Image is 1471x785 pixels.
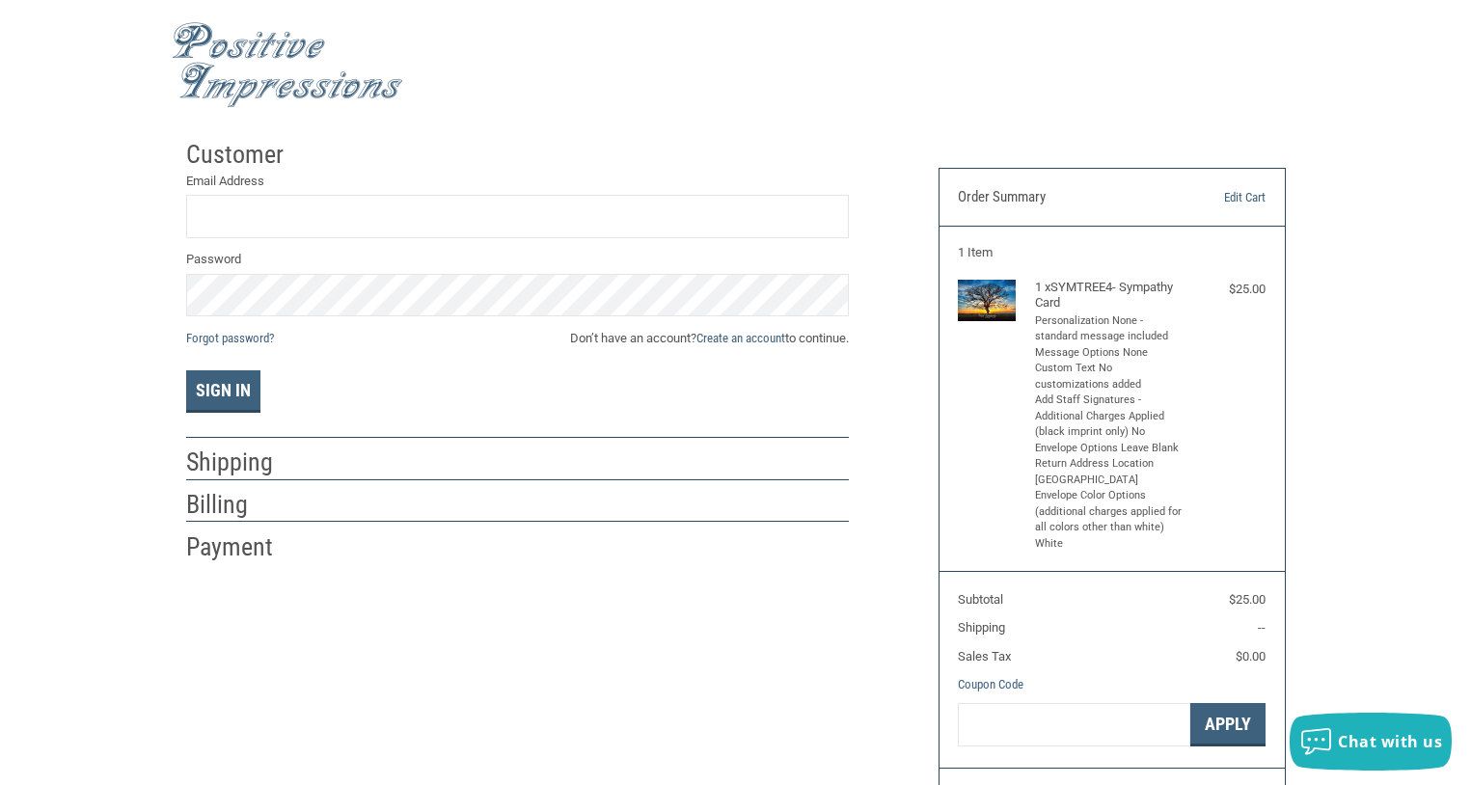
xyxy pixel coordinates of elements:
li: Message Options None [1035,345,1185,362]
span: Don’t have an account? to continue. [570,329,849,348]
button: Apply [1190,703,1266,746]
span: Subtotal [958,592,1003,607]
img: Positive Impressions [172,22,403,108]
a: Edit Cart [1167,188,1266,207]
li: Envelope Color Options (additional charges applied for all colors other than white) White [1035,488,1185,552]
h2: Payment [186,531,299,563]
h3: Order Summary [958,188,1167,207]
button: Sign In [186,370,260,413]
h2: Billing [186,489,299,521]
li: Return Address Location [GEOGRAPHIC_DATA] [1035,456,1185,488]
h3: 1 Item [958,245,1266,260]
label: Email Address [186,172,849,191]
span: Shipping [958,620,1005,635]
span: $0.00 [1236,649,1266,663]
input: Gift Certificate or Coupon Code [958,703,1190,746]
h2: Customer [186,139,299,171]
li: Envelope Options Leave Blank [1035,441,1185,457]
span: Chat with us [1338,731,1442,752]
a: Forgot password? [186,331,274,345]
label: Password [186,250,849,269]
span: $25.00 [1229,592,1266,607]
div: $25.00 [1188,280,1266,299]
span: -- [1258,620,1266,635]
a: Coupon Code [958,677,1023,691]
span: Sales Tax [958,649,1011,663]
li: Personalization None - standard message included [1035,313,1185,345]
h2: Shipping [186,447,299,478]
li: Custom Text No customizations added [1035,361,1185,392]
li: Add Staff Signatures - Additional Charges Applied (black imprint only) No [1035,392,1185,441]
h4: 1 x SYMTREE4- Sympathy Card [1035,280,1185,311]
button: Chat with us [1290,713,1452,771]
a: Create an account [696,331,785,345]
